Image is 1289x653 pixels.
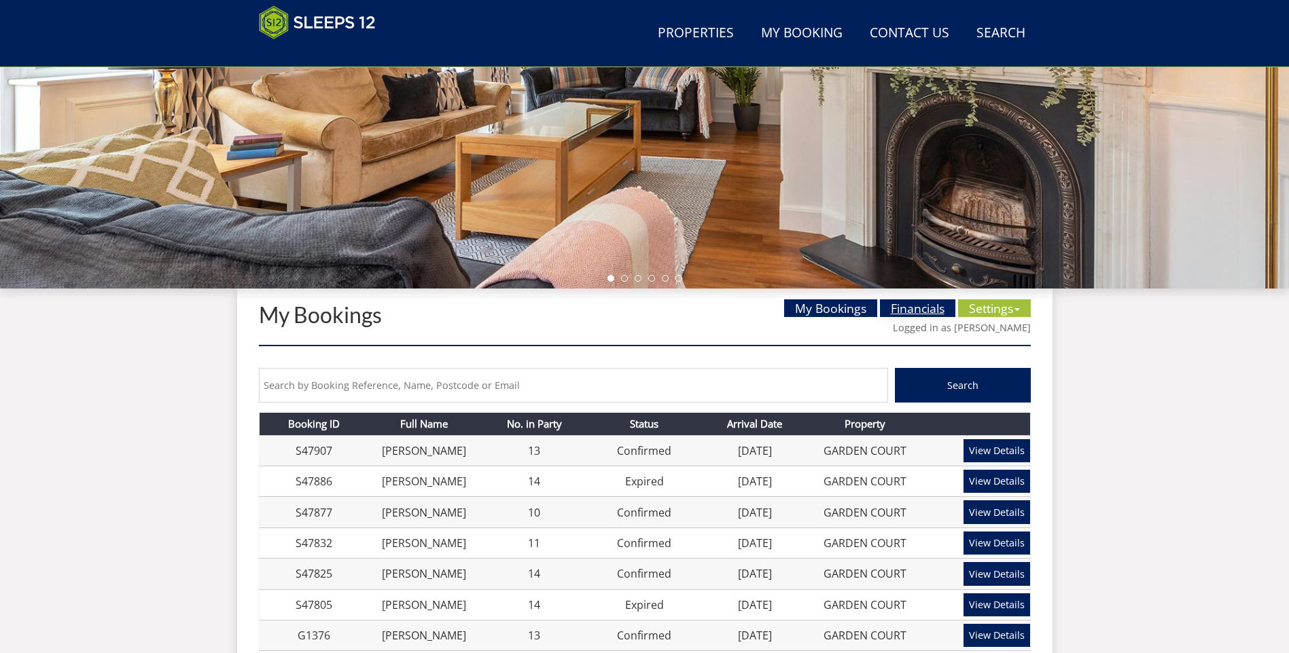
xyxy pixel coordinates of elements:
a: My Booking [756,18,848,49]
a: 14 [528,566,540,581]
a: View Details [964,593,1030,616]
a: Contact Us [864,18,955,49]
a: S47832 [296,536,332,551]
a: S47877 [296,505,332,520]
a: Properties [652,18,739,49]
img: Sleeps 12 [259,5,376,39]
a: 14 [528,597,540,612]
a: [DATE] [738,505,772,520]
a: Confirmed [617,628,671,643]
a: GARDEN COURT [824,505,906,520]
th: Full Name [369,413,479,435]
a: Confirmed [617,536,671,551]
a: [DATE] [738,536,772,551]
a: Confirmed [617,505,671,520]
a: S47907 [296,443,332,458]
a: [DATE] [738,566,772,581]
a: Expired [625,597,664,612]
a: Settings [958,299,1031,317]
a: GARDEN COURT [824,474,906,489]
a: [PERSON_NAME] [382,597,466,612]
th: No. in Party [479,413,589,435]
button: Search [895,368,1031,403]
a: View Details [964,470,1030,493]
a: [DATE] [738,443,772,458]
th: Arrival Date [700,413,810,435]
a: Expired [625,474,664,489]
span: Search [947,379,978,392]
a: S47825 [296,566,332,581]
th: Property [810,413,920,435]
a: GARDEN COURT [824,597,906,612]
a: Confirmed [617,566,671,581]
a: S47886 [296,474,332,489]
th: Status [589,413,699,435]
a: 10 [528,505,540,520]
a: [DATE] [738,597,772,612]
a: [PERSON_NAME] [382,628,466,643]
a: GARDEN COURT [824,536,906,551]
a: S47805 [296,597,332,612]
input: Search by Booking Reference, Name, Postcode or Email [259,368,888,403]
a: [PERSON_NAME] [382,536,466,551]
a: View Details [964,562,1030,585]
a: GARDEN COURT [824,443,906,458]
a: Search [971,18,1031,49]
th: Booking ID [259,413,369,435]
a: 11 [528,536,540,551]
a: My Bookings [259,301,382,328]
a: GARDEN COURT [824,628,906,643]
a: 13 [528,443,540,458]
a: [PERSON_NAME] [382,505,466,520]
a: Financials [880,299,955,317]
iframe: Customer reviews powered by Trustpilot [252,48,395,59]
a: [PERSON_NAME] [382,566,466,581]
a: 13 [528,628,540,643]
a: View Details [964,531,1030,555]
a: [PERSON_NAME] [382,443,466,458]
a: View Details [964,624,1030,647]
a: G1376 [298,628,330,643]
a: View Details [964,500,1030,523]
a: GARDEN COURT [824,566,906,581]
a: View Details [964,439,1030,462]
a: [PERSON_NAME] [382,474,466,489]
a: My Bookings [784,299,877,317]
a: Confirmed [617,443,671,458]
a: Logged in as [PERSON_NAME] [893,321,1031,334]
a: 14 [528,474,540,489]
a: [DATE] [738,474,772,489]
a: [DATE] [738,628,772,643]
